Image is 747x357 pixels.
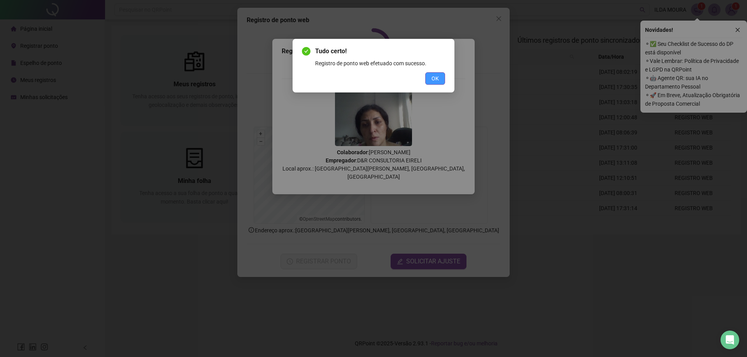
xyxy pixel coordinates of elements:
span: check-circle [302,47,310,56]
div: Registro de ponto web efetuado com sucesso. [315,59,445,68]
div: Open Intercom Messenger [721,331,739,349]
button: OK [425,72,445,85]
span: Tudo certo! [315,47,445,56]
span: OK [431,74,439,83]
